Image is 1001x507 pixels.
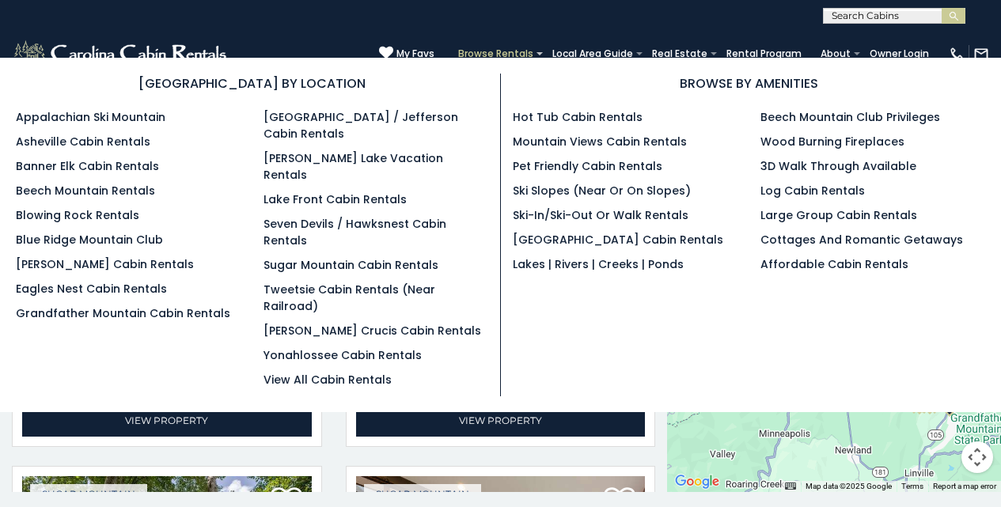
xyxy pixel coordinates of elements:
[513,74,986,93] h3: BROWSE BY AMENITIES
[513,158,662,174] a: Pet Friendly Cabin Rentals
[264,372,392,388] a: View All Cabin Rentals
[806,482,892,490] span: Map data ©2025 Google
[22,404,312,437] a: View Property
[933,482,996,490] a: Report a map error
[16,281,167,297] a: Eagles Nest Cabin Rentals
[671,471,723,492] img: Google
[16,158,159,174] a: Banner Elk Cabin Rentals
[760,256,908,272] a: Affordable Cabin Rentals
[760,109,940,125] a: Beech Mountain Club Privileges
[16,109,165,125] a: Appalachian Ski Mountain
[862,43,937,65] a: Owner Login
[760,207,917,223] a: Large Group Cabin Rentals
[513,183,691,199] a: Ski Slopes (Near or On Slopes)
[785,481,796,492] button: Keyboard shortcuts
[973,46,989,62] img: mail-regular-white.png
[16,232,163,248] a: Blue Ridge Mountain Club
[264,323,481,339] a: [PERSON_NAME] Crucis Cabin Rentals
[760,134,904,149] a: Wood Burning Fireplaces
[16,74,488,93] h3: [GEOGRAPHIC_DATA] BY LOCATION
[264,282,435,314] a: Tweetsie Cabin Rentals (Near Railroad)
[264,216,446,248] a: Seven Devils / Hawksnest Cabin Rentals
[671,471,723,492] a: Open this area in Google Maps (opens a new window)
[513,134,687,149] a: Mountain Views Cabin Rentals
[16,134,150,149] a: Asheville Cabin Rentals
[16,305,230,321] a: Grandfather Mountain Cabin Rentals
[264,257,438,273] a: Sugar Mountain Cabin Rentals
[760,183,865,199] a: Log Cabin Rentals
[544,43,641,65] a: Local Area Guide
[16,256,194,272] a: [PERSON_NAME] Cabin Rentals
[961,441,993,473] button: Map camera controls
[644,43,715,65] a: Real Estate
[264,347,422,363] a: Yonahlossee Cabin Rentals
[513,207,688,223] a: Ski-in/Ski-Out or Walk Rentals
[396,47,434,61] span: My Favs
[16,207,139,223] a: Blowing Rock Rentals
[949,46,965,62] img: phone-regular-white.png
[513,109,643,125] a: Hot Tub Cabin Rentals
[901,482,923,490] a: Terms (opens in new tab)
[813,43,859,65] a: About
[719,43,810,65] a: Rental Program
[379,46,434,62] a: My Favs
[16,183,155,199] a: Beech Mountain Rentals
[760,158,916,174] a: 3D Walk Through Available
[12,38,231,70] img: White-1-2.png
[760,232,963,248] a: Cottages and Romantic Getaways
[264,109,458,142] a: [GEOGRAPHIC_DATA] / Jefferson Cabin Rentals
[450,43,541,65] a: Browse Rentals
[513,232,723,248] a: [GEOGRAPHIC_DATA] Cabin Rentals
[264,150,443,183] a: [PERSON_NAME] Lake Vacation Rentals
[364,484,481,504] a: Sugar Mountain
[356,404,646,437] a: View Property
[30,484,147,504] a: Sugar Mountain
[513,256,684,272] a: Lakes | Rivers | Creeks | Ponds
[264,191,407,207] a: Lake Front Cabin Rentals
